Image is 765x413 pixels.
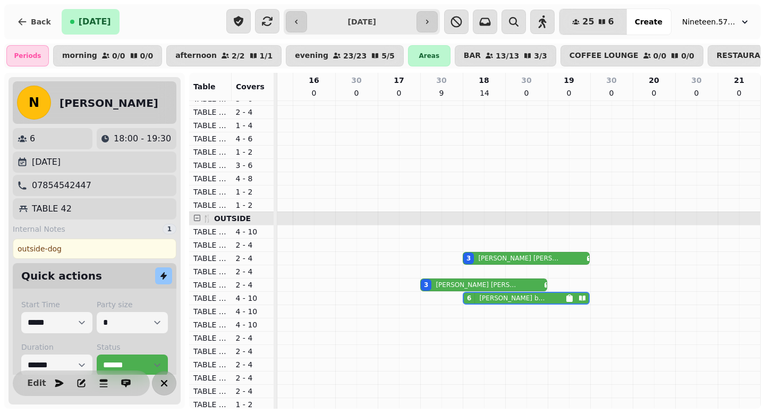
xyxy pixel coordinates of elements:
[437,88,446,98] p: 9
[62,9,120,35] button: [DATE]
[62,52,97,60] p: morning
[735,88,743,98] p: 0
[295,52,328,60] p: evening
[343,52,367,60] p: 23 / 23
[394,75,404,86] p: 17
[466,254,471,263] div: 3
[97,342,168,352] label: Status
[559,9,626,35] button: 256
[193,266,227,277] p: TABLE 40
[31,18,51,26] span: Back
[202,214,251,223] span: 🍴 OUTSIDE
[521,75,531,86] p: 30
[193,147,227,157] p: TABLE 27
[193,200,227,210] p: TABLE 31
[13,239,176,259] div: outside-dog
[193,319,227,330] p: TABLE 44
[193,187,227,197] p: TABLE 30
[236,386,270,397] p: 2 - 4
[236,319,270,330] p: 4 - 10
[193,133,227,144] p: TABLE 26
[236,82,265,91] span: Covers
[236,333,270,343] p: 2 - 4
[309,75,319,86] p: 16
[734,75,744,86] p: 21
[480,88,488,98] p: 14
[286,45,404,66] button: evening23/235/5
[30,132,35,145] p: 6
[676,12,756,31] button: Nineteen.57 Restaurant & Bar
[236,346,270,357] p: 2 - 4
[260,52,273,60] p: 1 / 1
[32,179,91,192] p: 07854542447
[193,293,227,304] p: TABLE 42
[79,18,111,26] span: [DATE]
[565,88,573,98] p: 0
[236,399,270,410] p: 1 - 2
[582,18,594,26] span: 25
[140,52,154,60] p: 0 / 0
[163,224,176,234] div: 1
[193,107,227,117] p: TABLE 24
[649,75,659,86] p: 20
[236,359,270,370] p: 2 - 4
[112,52,125,60] p: 0 / 0
[236,160,270,171] p: 3 - 6
[236,240,270,250] p: 2 - 4
[236,266,270,277] p: 2 - 4
[236,306,270,317] p: 4 - 10
[236,200,270,210] p: 1 - 2
[236,133,270,144] p: 4 - 6
[496,52,519,60] p: 13 / 13
[32,156,61,168] p: [DATE]
[691,75,701,86] p: 30
[608,18,614,26] span: 6
[193,386,227,397] p: TABLE 49
[8,9,59,35] button: Back
[479,294,546,302] p: [PERSON_NAME] booth
[32,203,72,215] p: TABLE 42
[455,45,556,66] button: BAR13/133/3
[682,16,735,27] span: Nineteen.57 Restaurant & Bar
[236,173,270,184] p: 4 - 8
[193,399,227,410] p: TABLE 51 (HIGH)
[29,96,39,109] span: N
[193,160,227,171] p: TABLE 28
[21,299,92,310] label: Start Time
[193,373,227,383] p: TABLE 48
[653,52,667,60] p: 0 / 0
[193,120,227,131] p: TABLE 25
[607,88,616,98] p: 0
[310,88,318,98] p: 0
[193,359,227,370] p: TABLE 47
[193,306,227,317] p: TABLE 43
[236,280,270,290] p: 2 - 4
[681,52,694,60] p: 0 / 0
[6,45,49,66] div: Periods
[560,45,703,66] button: COFFEE LOUNGE0/00/0
[53,45,162,66] button: morning0/00/0
[193,280,227,290] p: TABLE 41
[569,52,639,60] p: COFFEE LOUNGE
[30,379,43,387] span: Edit
[21,268,102,283] h2: Quick actions
[236,187,270,197] p: 1 - 2
[436,281,517,289] p: [PERSON_NAME] [PERSON_NAME]
[479,75,489,86] p: 18
[424,281,428,289] div: 3
[97,299,168,310] label: Party size
[395,88,403,98] p: 0
[193,226,227,237] p: TABLE 36
[351,75,361,86] p: 30
[408,45,450,66] div: Areas
[236,120,270,131] p: 1 - 4
[114,132,171,145] p: 18:00 - 19:30
[352,88,361,98] p: 0
[467,294,471,302] div: 6
[236,107,270,117] p: 2 - 4
[193,253,227,264] p: TABLE 39
[564,75,574,86] p: 19
[478,254,560,263] p: [PERSON_NAME] [PERSON_NAME]
[236,226,270,237] p: 4 - 10
[534,52,547,60] p: 3 / 3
